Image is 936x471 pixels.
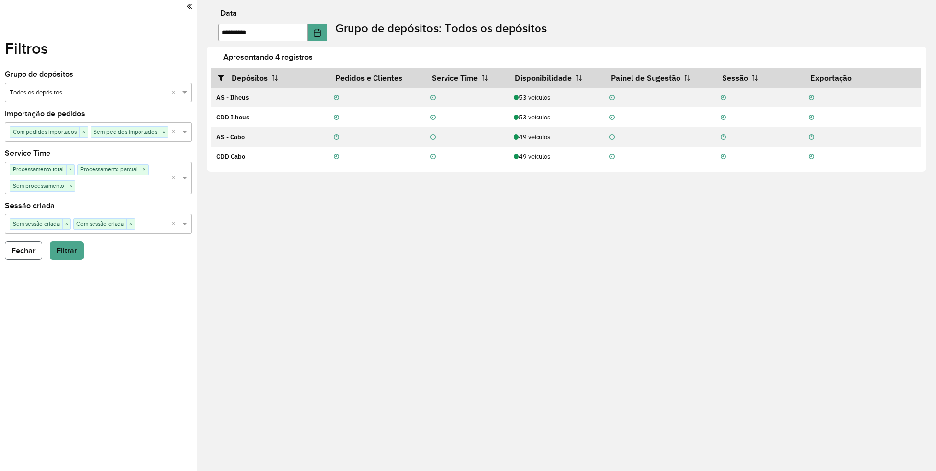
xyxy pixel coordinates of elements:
[721,95,726,101] i: Não realizada
[171,127,180,137] span: Clear all
[721,115,726,121] i: Não realizada
[5,241,42,260] button: Fechar
[425,68,509,88] th: Service Time
[5,200,55,212] label: Sessão criada
[5,69,73,80] label: Grupo de depósitos
[514,152,599,161] div: 49 veículos
[10,127,79,137] span: Com pedidos importados
[508,68,604,88] th: Disponibilidade
[430,154,436,160] i: Não realizada
[809,154,814,160] i: Não realizada
[216,113,249,121] strong: CDD Ilheus
[211,68,329,88] th: Depósitos
[220,7,237,19] label: Data
[334,154,339,160] i: Não realizada
[62,219,70,229] span: ×
[308,24,327,41] button: Choose Date
[74,219,126,229] span: Com sessão criada
[140,165,148,175] span: ×
[10,181,67,190] span: Sem processamento
[216,94,249,102] strong: AS - Ilheus
[809,115,814,121] i: Não realizada
[430,134,436,141] i: Não realizada
[216,152,245,161] strong: CDD Cabo
[334,134,339,141] i: Não realizada
[334,115,339,121] i: Não realizada
[721,134,726,141] i: Não realizada
[79,127,88,137] span: ×
[5,37,48,60] label: Filtros
[514,132,599,141] div: 49 veículos
[809,95,814,101] i: Não realizada
[218,74,232,82] i: Abrir/fechar filtros
[160,127,168,137] span: ×
[10,219,62,229] span: Sem sessão criada
[804,68,921,88] th: Exportação
[334,95,339,101] i: Não realizada
[809,134,814,141] i: Não realizada
[216,133,245,141] strong: AS - Cabo
[604,68,715,88] th: Painel de Sugestão
[10,165,66,174] span: Processamento total
[171,173,180,183] span: Clear all
[721,154,726,160] i: Não realizada
[171,88,180,98] span: Clear all
[609,95,615,101] i: Não realizada
[66,165,74,175] span: ×
[91,127,160,137] span: Sem pedidos importados
[514,93,599,102] div: 53 veículos
[335,20,547,37] label: Grupo de depósitos: Todos os depósitos
[514,113,599,122] div: 53 veículos
[50,241,84,260] button: Filtrar
[5,108,85,119] label: Importação de pedidos
[609,154,615,160] i: Não realizada
[609,115,615,121] i: Não realizada
[430,95,436,101] i: Não realizada
[126,219,135,229] span: ×
[78,165,140,174] span: Processamento parcial
[609,134,615,141] i: Não realizada
[328,68,425,88] th: Pedidos e Clientes
[716,68,804,88] th: Sessão
[430,115,436,121] i: Não realizada
[67,181,75,191] span: ×
[171,219,180,229] span: Clear all
[5,147,50,159] label: Service Time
